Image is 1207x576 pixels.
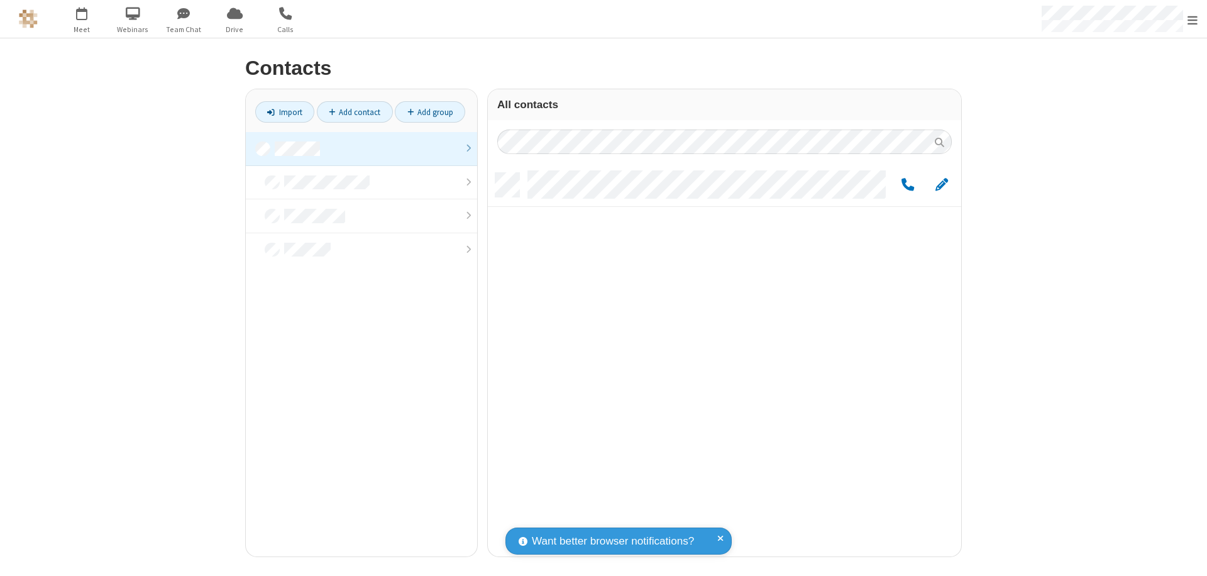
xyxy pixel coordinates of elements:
[532,533,694,550] span: Want better browser notifications?
[895,177,920,193] button: Call by phone
[109,24,157,35] span: Webinars
[262,24,309,35] span: Calls
[488,163,961,557] div: grid
[929,177,954,193] button: Edit
[19,9,38,28] img: QA Selenium DO NOT DELETE OR CHANGE
[255,101,314,123] a: Import
[211,24,258,35] span: Drive
[317,101,393,123] a: Add contact
[245,57,962,79] h2: Contacts
[497,99,952,111] h3: All contacts
[395,101,465,123] a: Add group
[58,24,106,35] span: Meet
[160,24,207,35] span: Team Chat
